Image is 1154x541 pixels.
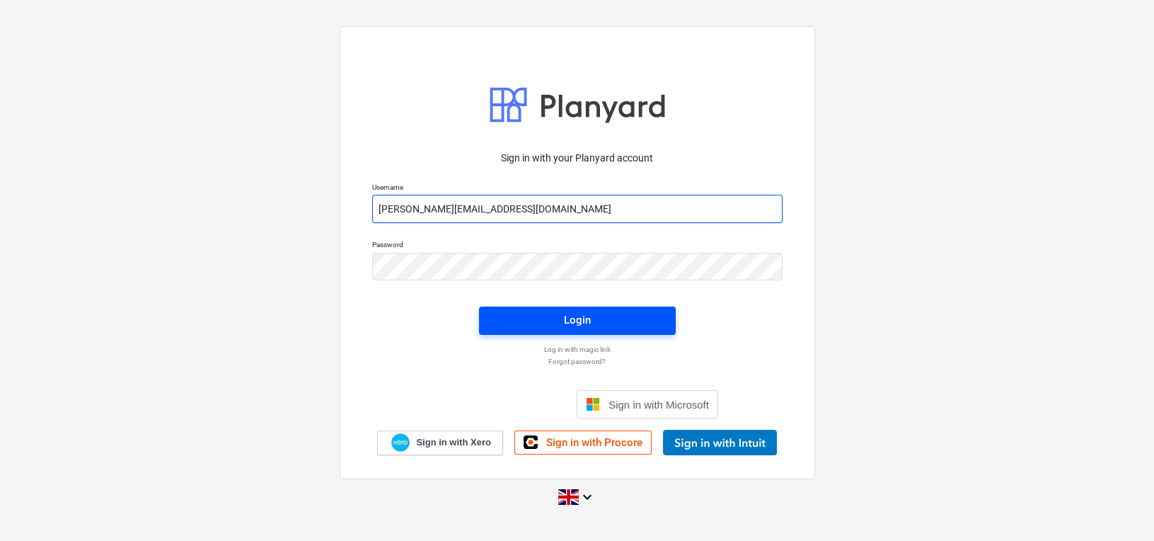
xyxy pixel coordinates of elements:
[579,489,596,506] i: keyboard_arrow_down
[586,397,600,411] img: Microsoft logo
[608,399,709,411] span: Sign in with Microsoft
[514,431,652,455] a: Sign in with Procore
[416,436,490,449] span: Sign in with Xero
[377,431,503,455] a: Sign in with Xero
[479,307,676,335] button: Login
[391,433,410,452] img: Xero logo
[429,389,572,420] iframe: Sign in with Google Button
[1083,473,1154,541] iframe: Chat Widget
[365,357,790,366] a: Forgot password?
[372,240,783,252] p: Password
[564,311,591,329] div: Login
[372,151,783,166] p: Sign in with your Planyard account
[365,345,790,354] a: Log in with magic link
[372,195,783,223] input: Username
[372,183,783,195] p: Username
[546,436,642,449] span: Sign in with Procore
